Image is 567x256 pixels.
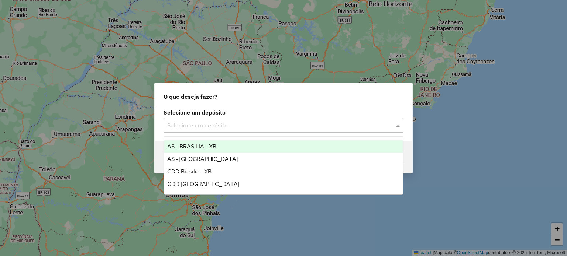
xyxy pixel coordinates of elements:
label: Selecione um depósito [164,108,403,117]
span: AS - [GEOGRAPHIC_DATA] [167,156,238,162]
span: O que deseja fazer? [164,92,217,101]
span: AS - BRASILIA - XB [167,143,216,150]
span: CDD Brasilia - XB [167,168,212,175]
ng-dropdown-panel: Options list [164,136,403,195]
span: CDD [GEOGRAPHIC_DATA] [167,181,239,187]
